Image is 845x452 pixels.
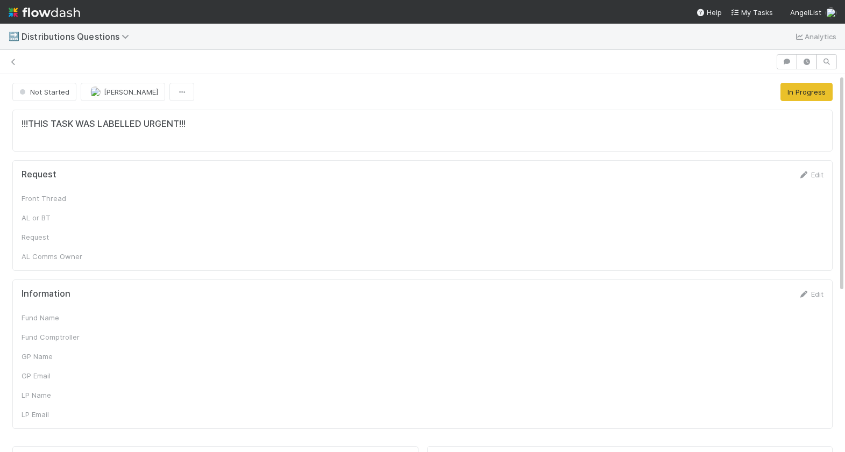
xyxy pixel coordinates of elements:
img: avatar_87e1a465-5456-4979-8ac4-f0cdb5bbfe2d.png [826,8,836,18]
img: avatar_87e1a465-5456-4979-8ac4-f0cdb5bbfe2d.png [90,87,101,97]
h5: Request [22,169,56,180]
div: GP Email [22,370,102,381]
span: Not Started [17,88,69,96]
span: AngelList [790,8,821,17]
button: Not Started [12,83,76,101]
div: Front Thread [22,193,102,204]
div: Request [22,232,102,242]
span: 🔜 [9,32,19,41]
a: Edit [798,290,823,298]
button: In Progress [780,83,833,101]
div: Fund Comptroller [22,332,102,342]
div: AL Comms Owner [22,251,102,262]
button: [PERSON_NAME] [81,83,165,101]
div: AL or BT [22,212,102,223]
h5: Information [22,289,70,299]
div: GP Name [22,351,102,362]
img: logo-inverted-e16ddd16eac7371096b0.svg [9,3,80,21]
div: LP Name [22,390,102,400]
div: LP Email [22,409,102,420]
a: Edit [798,170,823,179]
a: My Tasks [730,7,773,18]
span: [PERSON_NAME] [104,88,158,96]
div: Help [696,7,722,18]
span: My Tasks [730,8,773,17]
span: Distributions Questions [22,31,134,42]
h5: !!!THIS TASK WAS LABELLED URGENT!!! [22,119,823,130]
div: Fund Name [22,312,102,323]
a: Analytics [794,30,836,43]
